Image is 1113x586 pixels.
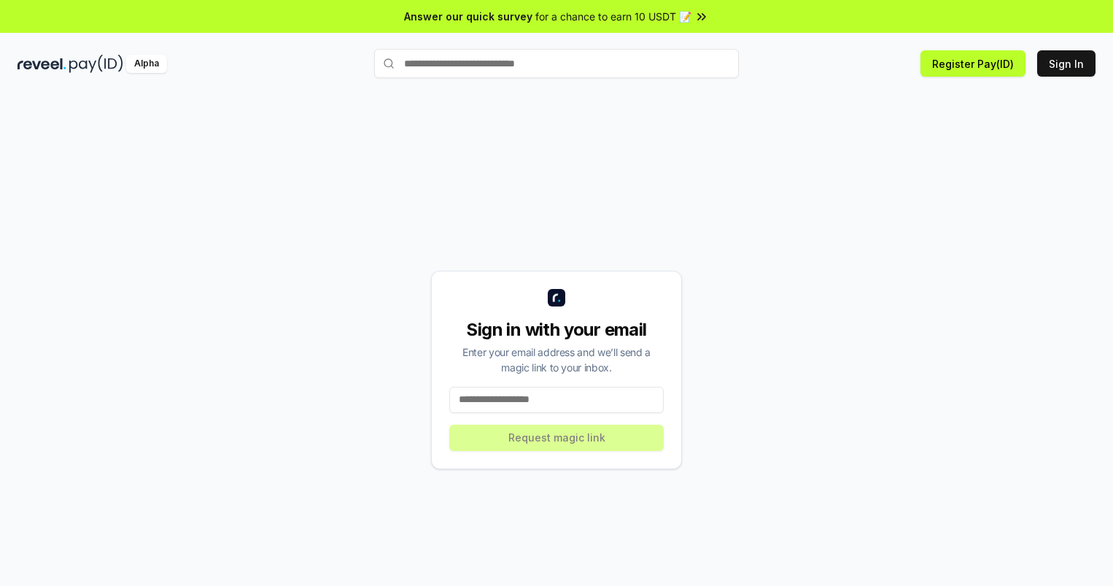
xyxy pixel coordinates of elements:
img: pay_id [69,55,123,73]
div: Alpha [126,55,167,73]
div: Sign in with your email [449,318,664,342]
span: for a chance to earn 10 USDT 📝 [535,9,691,24]
button: Register Pay(ID) [920,50,1025,77]
button: Sign In [1037,50,1095,77]
span: Answer our quick survey [404,9,532,24]
img: logo_small [548,289,565,307]
img: reveel_dark [18,55,66,73]
div: Enter your email address and we’ll send a magic link to your inbox. [449,344,664,375]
